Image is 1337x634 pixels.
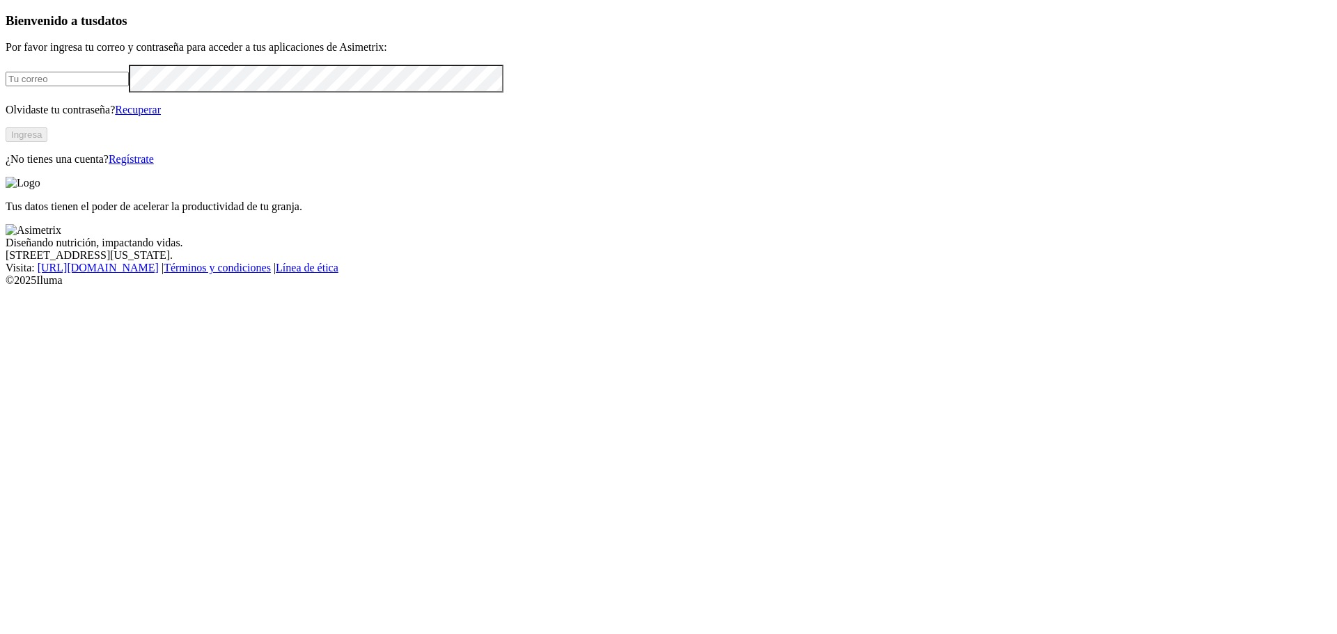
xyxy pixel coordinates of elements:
[6,41,1331,54] p: Por favor ingresa tu correo y contraseña para acceder a tus aplicaciones de Asimetrix:
[97,13,127,28] span: datos
[6,177,40,189] img: Logo
[6,127,47,142] button: Ingresa
[6,274,1331,287] div: © 2025 Iluma
[115,104,161,116] a: Recuperar
[164,262,271,274] a: Términos y condiciones
[6,249,1331,262] div: [STREET_ADDRESS][US_STATE].
[276,262,338,274] a: Línea de ética
[38,262,159,274] a: [URL][DOMAIN_NAME]
[109,153,154,165] a: Regístrate
[6,153,1331,166] p: ¿No tienes una cuenta?
[6,72,129,86] input: Tu correo
[6,104,1331,116] p: Olvidaste tu contraseña?
[6,237,1331,249] div: Diseñando nutrición, impactando vidas.
[6,13,1331,29] h3: Bienvenido a tus
[6,224,61,237] img: Asimetrix
[6,200,1331,213] p: Tus datos tienen el poder de acelerar la productividad de tu granja.
[6,262,1331,274] div: Visita : | |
